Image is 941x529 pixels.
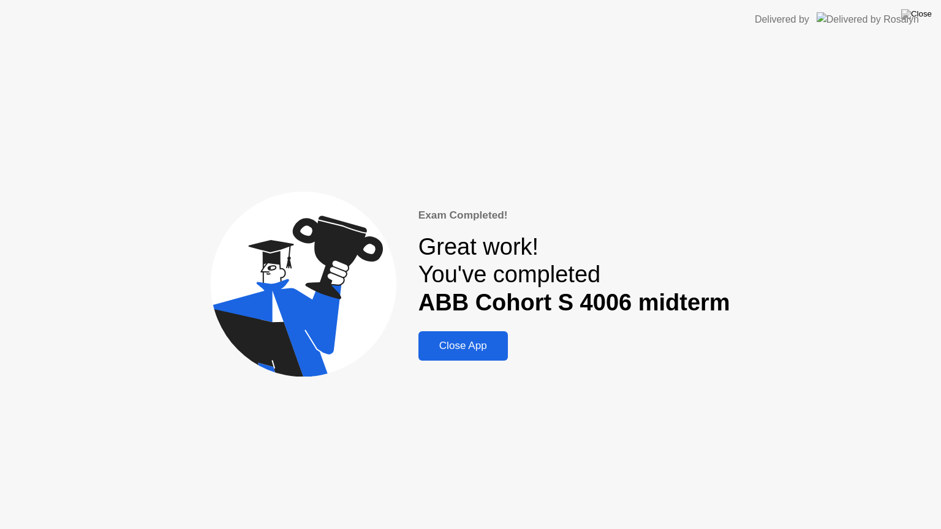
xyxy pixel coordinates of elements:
[418,233,730,317] div: Great work! You've completed
[418,208,730,223] div: Exam Completed!
[418,331,508,361] button: Close App
[755,12,809,27] div: Delivered by
[901,9,932,19] img: Close
[817,12,919,26] img: Delivered by Rosalyn
[418,290,730,315] b: ABB Cohort S 4006 midterm
[422,340,504,352] div: Close App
